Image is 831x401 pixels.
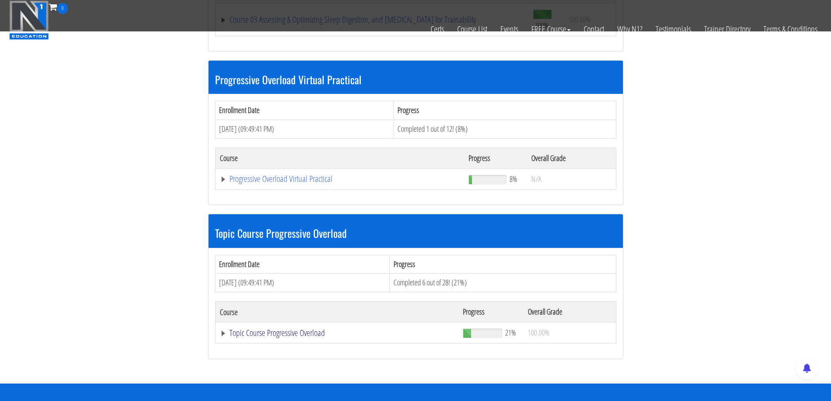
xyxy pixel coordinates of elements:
a: 0 [49,1,68,13]
a: Topic Course Progressive Overload [220,329,454,337]
th: Overall Grade [527,147,616,168]
th: Course [215,302,458,322]
a: Testimonials [649,14,698,45]
td: 100.00% [523,322,616,343]
th: Progress [458,302,523,322]
th: Progress [390,255,616,274]
td: N/A [527,168,616,189]
td: [DATE] (09:49:41 PM) [215,120,393,139]
th: Enrollment Date [215,255,390,274]
th: Course [215,147,464,168]
a: Contact [577,14,611,45]
a: Terms & Conditions [757,14,824,45]
th: Enrollment Date [215,101,393,120]
td: Completed 1 out of 12! (8%) [393,120,616,139]
a: FREE Course [525,14,577,45]
span: 21% [505,328,516,337]
th: Progress [393,101,616,120]
td: Completed 6 out of 28! (21%) [390,274,616,292]
a: Trainer Directory [698,14,757,45]
span: 8% [510,174,517,184]
th: Overall Grade [523,302,616,322]
td: [DATE] (09:49:41 PM) [215,274,390,292]
h3: Topic Course Progressive Overload [215,227,616,239]
a: Events [494,14,525,45]
a: Why N1? [611,14,649,45]
img: n1-education [9,0,49,40]
span: 0 [57,3,68,14]
a: Progressive Overload Virtual Practical [220,175,460,183]
h3: Progressive Overload Virtual Practical [215,74,616,85]
th: Progress [464,147,527,168]
a: Course List [451,14,494,45]
a: Certs [424,14,451,45]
